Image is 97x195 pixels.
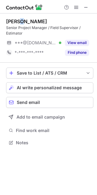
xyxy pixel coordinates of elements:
div: [PERSON_NAME] [6,18,47,24]
span: AI write personalized message [17,85,82,90]
span: Add to email campaign [16,115,65,120]
button: Add to email campaign [6,112,93,123]
span: Notes [16,140,91,145]
button: Notes [6,138,93,147]
span: Find work email [16,128,91,133]
img: ContactOut v5.3.10 [6,4,43,11]
button: Find work email [6,126,93,135]
div: Save to List / ATS / CRM [17,71,83,75]
div: Senior Project Manager / Field Supervisor / Estimator [6,25,93,36]
span: ***@[DOMAIN_NAME] [15,40,57,46]
button: Reveal Button [65,50,89,56]
button: save-profile-one-click [6,68,93,79]
span: Send email [17,100,40,105]
button: Send email [6,97,93,108]
button: Reveal Button [65,40,89,46]
button: AI write personalized message [6,82,93,93]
